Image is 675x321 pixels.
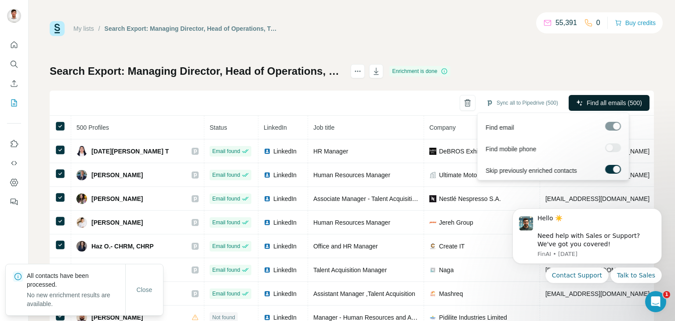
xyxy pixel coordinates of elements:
[105,24,279,33] div: Search Export: Managing Director, Head of Operations, Talent Acquisition Manager, Human Resources...
[351,64,365,78] button: actions
[91,218,143,227] span: [PERSON_NAME]
[264,171,271,179] img: LinkedIn logo
[645,291,666,312] iframe: Intercom live chat
[7,76,21,91] button: Enrich CSV
[429,195,436,202] img: company-logo
[429,148,436,155] img: company-logo
[615,17,656,29] button: Buy credits
[439,194,501,203] span: Nestlé Nespresso S.A.
[212,266,240,274] span: Email found
[545,290,650,297] span: [EMAIL_ADDRESS][DOMAIN_NAME]
[429,219,436,226] img: company-logo
[273,266,297,274] span: LinkedIn
[76,124,109,131] span: 500 Profiles
[313,266,387,274] span: Talent Acquisition Manager
[313,148,348,155] span: HR Manager
[264,266,271,274] img: LinkedIn logo
[273,194,297,203] span: LinkedIn
[7,95,21,111] button: My lists
[313,290,415,297] span: Assistant Manager ,Talent Acquisition
[7,155,21,171] button: Use Surfe API
[7,9,21,23] img: Avatar
[91,194,143,203] span: [PERSON_NAME]
[7,37,21,53] button: Quick start
[27,291,125,308] p: No new enrichment results are available.
[76,193,87,204] img: Avatar
[91,242,154,251] span: Haz O.- CHRM, CHRP
[429,124,456,131] span: Company
[429,290,436,297] img: company-logo
[210,124,227,131] span: Status
[273,289,297,298] span: LinkedIn
[273,218,297,227] span: LinkedIn
[313,314,446,321] span: Manager - Human Resources and Administration
[313,195,419,202] span: Associate Manager - Talent Acquisition
[313,243,378,250] span: Office and HR Manager
[76,241,87,252] img: Avatar
[76,170,87,180] img: Avatar
[439,147,528,156] span: DeBROS Exhibitions and Events
[587,98,642,107] span: Find all emails (500)
[439,242,465,251] span: Create IT
[486,166,577,175] span: Skip previously enriched contacts
[273,147,297,156] span: LinkedIn
[131,282,159,298] button: Close
[212,290,240,298] span: Email found
[212,219,240,226] span: Email found
[439,289,463,298] span: Mashreq
[7,175,21,190] button: Dashboard
[264,124,287,131] span: LinkedIn
[313,219,390,226] span: Human Resources Manager
[76,217,87,228] img: Avatar
[212,195,240,203] span: Email found
[98,24,100,33] li: /
[439,171,482,179] span: Ultimate Motors
[313,171,390,179] span: Human Resources Manager
[273,242,297,251] span: LinkedIn
[212,242,240,250] span: Email found
[569,95,650,111] button: Find all emails (500)
[91,171,143,179] span: [PERSON_NAME]
[545,195,650,202] span: [EMAIL_ADDRESS][DOMAIN_NAME]
[73,25,94,32] a: My lists
[212,147,240,155] span: Email found
[663,291,670,298] span: 1
[429,243,436,250] img: company-logo
[480,96,564,109] button: Sync all to Pipedrive (500)
[486,145,536,153] span: Find mobile phone
[389,66,450,77] div: Enrichment is done
[555,18,577,28] p: 55,391
[76,146,87,157] img: Avatar
[439,218,473,227] span: Jereh Group
[50,64,343,78] h1: Search Export: Managing Director, Head of Operations, Talent Acquisition Manager, Human Resources...
[264,219,271,226] img: LinkedIn logo
[264,314,271,321] img: LinkedIn logo
[137,285,152,294] span: Close
[27,271,125,289] p: All contacts have been processed.
[439,266,454,274] span: Naga
[212,171,240,179] span: Email found
[7,194,21,210] button: Feedback
[596,18,600,28] p: 0
[264,243,271,250] img: LinkedIn logo
[7,136,21,152] button: Use Surfe on LinkedIn
[264,195,271,202] img: LinkedIn logo
[264,290,271,297] img: LinkedIn logo
[313,124,334,131] span: Job title
[7,56,21,72] button: Search
[429,314,436,321] img: company-logo
[429,266,436,274] img: company-logo
[486,123,514,132] span: Find email
[273,171,297,179] span: LinkedIn
[264,148,271,155] img: LinkedIn logo
[499,201,675,288] iframe: Intercom notifications message
[91,147,169,156] span: [DATE][PERSON_NAME] T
